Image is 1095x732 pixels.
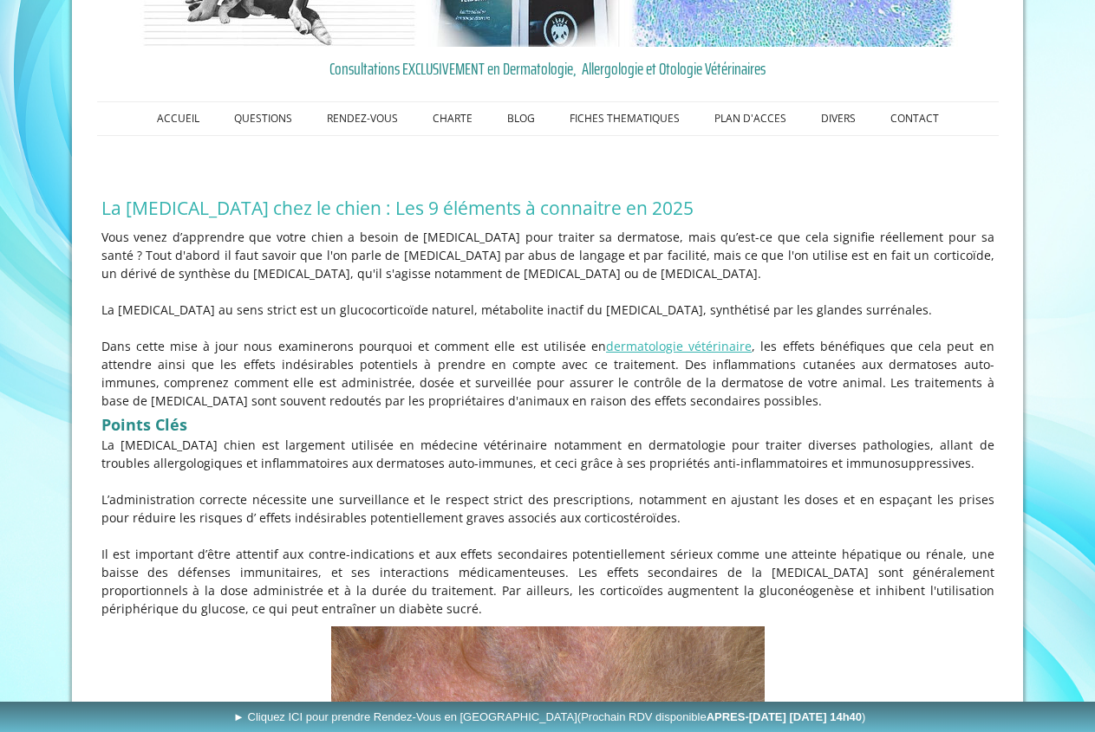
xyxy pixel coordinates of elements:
[415,102,490,135] a: CHARTE
[101,490,994,527] p: L’administration correcte nécessite une surveillance et le respect strict des prescriptions, nota...
[804,102,873,135] a: DIVERS
[217,102,310,135] a: QUESTIONS
[101,337,994,410] p: Dans cette mise à jour nous examinerons pourquoi et comment elle est utilisée en , les effets bén...
[101,436,994,472] p: La [MEDICAL_DATA] chien est largement utilisée en médecine vétérinaire notamment en dermatologie ...
[101,545,994,618] p: Il est important d’être attentif aux contre-indications et aux effets secondaires potentiellement...
[707,710,862,723] b: APRES-[DATE] [DATE] 14h40
[490,102,552,135] a: BLOG
[577,710,866,723] span: (Prochain RDV disponible )
[101,301,994,319] p: La [MEDICAL_DATA] au sens strict est un glucocorticoïde naturel, métabolite inactif du [MEDICAL_D...
[233,710,865,723] span: ► Cliquez ICI pour prendre Rendez-Vous en [GEOGRAPHIC_DATA]
[606,338,752,354] a: dermatologie vétérinaire
[310,102,415,135] a: RENDEZ-VOUS
[873,102,956,135] a: CONTACT
[101,228,994,282] p: Vous venez d’apprendre que votre chien a besoin de [MEDICAL_DATA] pour traiter sa dermatose, mais...
[101,55,994,81] a: Consultations EXCLUSIVEMENT en Dermatologie, Allergologie et Otologie Vétérinaires
[101,197,994,219] h1: La [MEDICAL_DATA] chez le chien : Les 9 éléments à connaitre en 2025
[552,102,697,135] a: FICHES THEMATIQUES
[697,102,804,135] a: PLAN D'ACCES
[140,102,217,135] a: ACCUEIL
[101,414,187,435] strong: Points Clés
